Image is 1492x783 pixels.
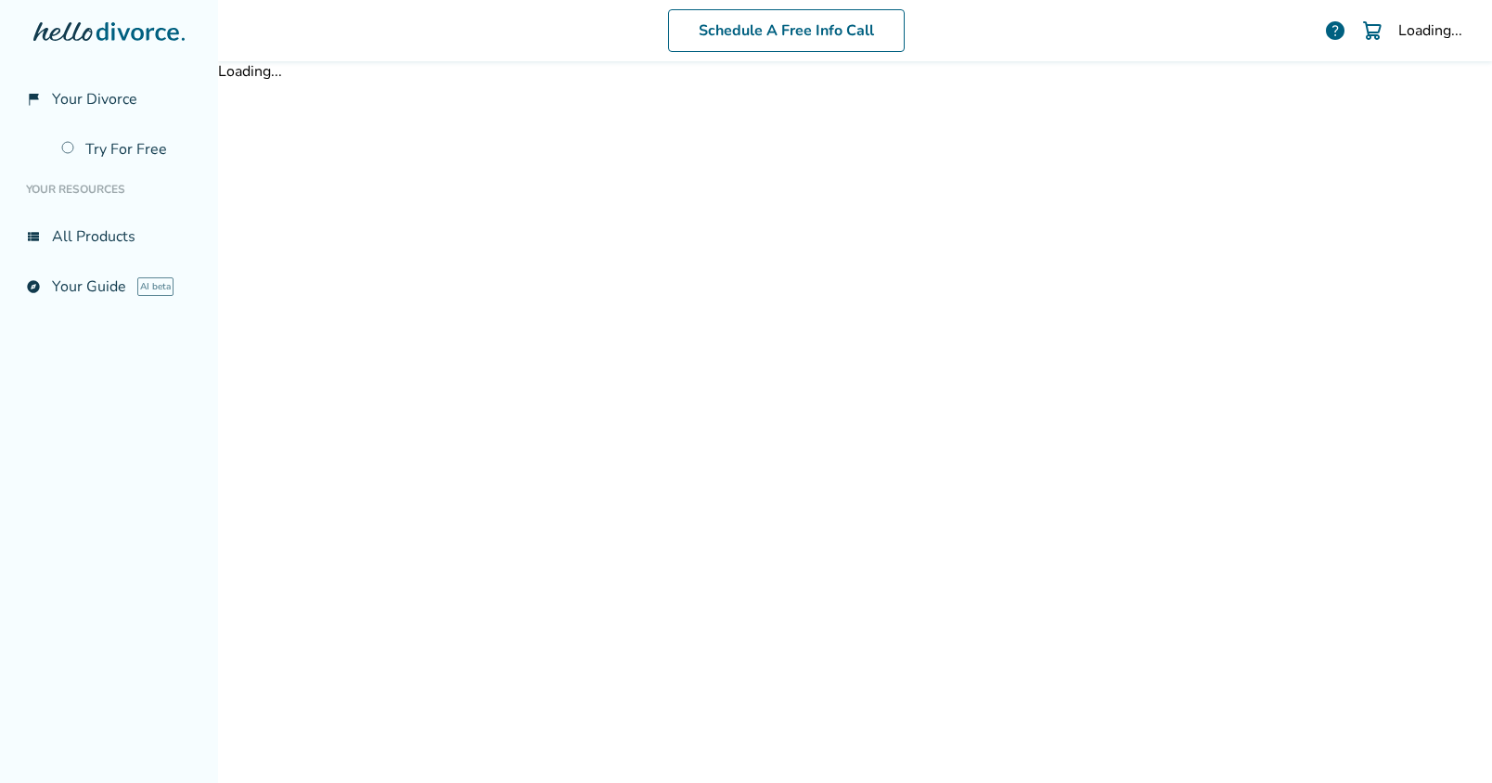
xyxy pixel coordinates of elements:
a: exploreYour GuideAI beta [15,265,203,308]
a: Schedule A Free Info Call [668,9,905,52]
img: Cart [1361,19,1383,42]
span: explore [26,279,41,294]
div: Loading... [1398,20,1462,41]
li: Your Resources [15,171,203,208]
a: help [1324,19,1346,42]
span: flag_2 [26,92,41,107]
span: AI beta [137,277,174,296]
span: view_list [26,229,41,244]
span: Your Divorce [52,89,137,109]
a: Try For Free [50,128,203,171]
a: flag_2Your Divorce [15,78,203,121]
div: Loading... [218,61,1492,82]
a: view_listAll Products [15,215,203,258]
